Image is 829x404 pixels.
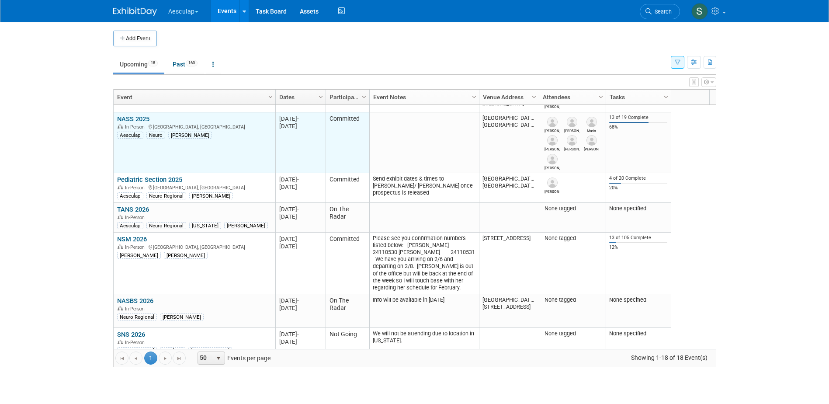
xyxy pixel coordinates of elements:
[542,296,602,303] div: None tagged
[125,124,147,130] span: In-Person
[118,215,123,219] img: In-Person Event
[113,56,164,73] a: Upcoming18
[267,94,274,101] span: Column Settings
[129,352,142,365] a: Go to the previous page
[146,192,186,199] div: Neuro Regional
[117,243,271,251] div: [GEOGRAPHIC_DATA], [GEOGRAPHIC_DATA]
[159,352,172,365] a: Go to the next page
[479,233,539,294] td: [STREET_ADDRESS]
[609,205,667,212] div: None specified
[162,355,169,362] span: Go to the next page
[542,235,602,242] div: None tagged
[279,243,322,250] div: [DATE]
[609,330,667,337] div: None specified
[483,90,533,104] a: Venue Address
[186,60,198,66] span: 160
[545,127,560,133] div: Brian Knop
[297,115,299,122] span: -
[326,203,369,233] td: On The Radar
[317,94,324,101] span: Column Settings
[186,352,279,365] span: Events per page
[359,90,369,103] a: Column Settings
[266,90,275,103] a: Column Settings
[117,313,157,320] div: Neuro Regional
[567,117,577,127] img: Jason Moonen
[117,347,157,354] div: Neuro Regional
[117,184,271,191] div: [GEOGRAPHIC_DATA], [GEOGRAPHIC_DATA]
[567,135,577,146] img: Ryan Mancini
[584,127,599,133] div: Mario Pilato
[623,352,715,364] span: Showing 1-18 of 18 Event(s)
[596,90,606,103] a: Column Settings
[118,340,123,344] img: In-Person Event
[479,112,539,173] td: [GEOGRAPHIC_DATA], [GEOGRAPHIC_DATA]
[224,222,268,229] div: [PERSON_NAME]
[118,185,123,189] img: In-Person Event
[609,175,667,181] div: 4 of 20 Complete
[543,90,600,104] a: Attendees
[279,338,322,345] div: [DATE]
[117,115,149,123] a: NASS 2025
[330,90,363,104] a: Participation
[370,173,479,203] td: Send exhibit dates & times to [PERSON_NAME]/ [PERSON_NAME] once prospectus is released
[545,146,560,151] div: Megan Markee
[586,135,597,146] img: Andy Dickherber
[691,3,708,20] img: Sara Hurson
[118,306,123,310] img: In-Person Event
[117,252,161,259] div: [PERSON_NAME]
[545,103,560,109] div: Patrick Brien
[531,94,538,101] span: Column Settings
[279,122,322,130] div: [DATE]
[117,192,143,199] div: Aesculap
[117,331,145,338] a: SNS 2026
[198,352,213,364] span: 50
[479,294,539,328] td: [GEOGRAPHIC_DATA] [STREET_ADDRESS]
[215,355,222,362] span: select
[373,90,473,104] a: Event Notes
[118,124,123,129] img: In-Person Event
[609,185,667,191] div: 20%
[586,117,597,127] img: Mario Pilato
[146,132,165,139] div: Neuro
[160,313,204,320] div: [PERSON_NAME]
[542,205,602,212] div: None tagged
[113,31,157,46] button: Add Event
[326,294,369,328] td: On The Radar
[297,206,299,212] span: -
[326,233,369,294] td: Committed
[117,90,270,104] a: Event
[609,235,667,241] div: 13 of 105 Complete
[609,124,667,130] div: 68%
[189,222,221,229] div: [US_STATE]
[547,135,558,146] img: Megan Markee
[479,173,539,203] td: [GEOGRAPHIC_DATA], [GEOGRAPHIC_DATA]
[279,176,322,183] div: [DATE]
[144,352,157,365] span: 1
[316,90,326,103] a: Column Settings
[584,146,599,151] div: Andy Dickherber
[117,235,147,243] a: NSM 2026
[471,94,478,101] span: Column Settings
[297,297,299,304] span: -
[279,183,322,191] div: [DATE]
[564,127,579,133] div: Jason Moonen
[326,173,369,203] td: Committed
[370,294,479,328] td: Info will be available in [DATE]
[117,222,143,229] div: Aesculap
[173,352,186,365] a: Go to the last page
[125,215,147,220] span: In-Person
[188,347,232,354] div: [PERSON_NAME]
[160,347,185,354] div: Southern
[118,244,123,249] img: In-Person Event
[661,90,671,103] a: Column Settings
[146,222,186,229] div: Neuro Regional
[640,4,680,19] a: Search
[542,330,602,337] div: None tagged
[115,352,128,365] a: Go to the first page
[279,115,322,122] div: [DATE]
[279,90,320,104] a: Dates
[125,185,147,191] span: In-Person
[663,94,669,101] span: Column Settings
[370,328,479,358] td: We will not be attending due to location in [US_STATE].
[609,296,667,303] div: None specified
